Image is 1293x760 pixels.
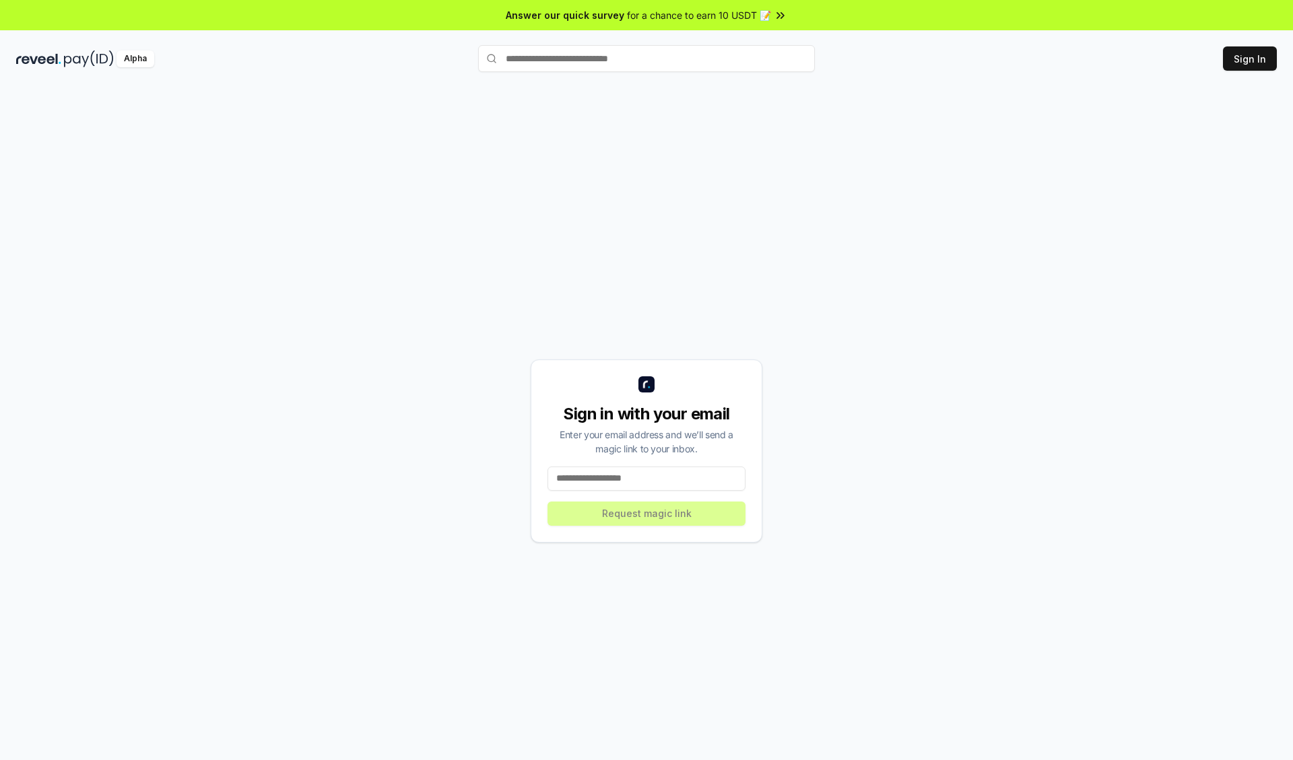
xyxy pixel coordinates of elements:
img: pay_id [64,50,114,67]
div: Sign in with your email [548,403,745,425]
div: Enter your email address and we’ll send a magic link to your inbox. [548,427,745,456]
img: reveel_dark [16,50,61,67]
img: logo_small [638,376,655,392]
span: Answer our quick survey [506,8,624,22]
button: Sign In [1223,46,1277,71]
div: Alpha [117,50,154,67]
span: for a chance to earn 10 USDT 📝 [627,8,771,22]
